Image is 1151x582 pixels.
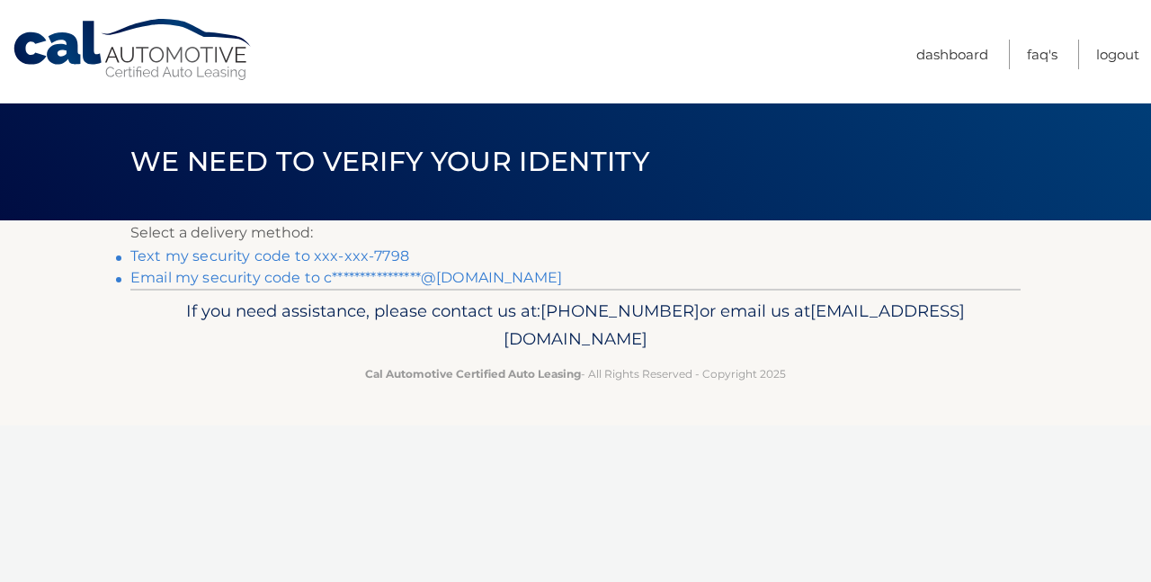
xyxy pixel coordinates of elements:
[130,247,409,264] a: Text my security code to xxx-xxx-7798
[365,367,581,381] strong: Cal Automotive Certified Auto Leasing
[1027,40,1057,69] a: FAQ's
[540,300,700,321] span: [PHONE_NUMBER]
[12,18,254,82] a: Cal Automotive
[142,297,1009,354] p: If you need assistance, please contact us at: or email us at
[142,364,1009,383] p: - All Rights Reserved - Copyright 2025
[916,40,988,69] a: Dashboard
[1096,40,1139,69] a: Logout
[130,220,1021,246] p: Select a delivery method:
[130,145,649,178] span: We need to verify your identity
